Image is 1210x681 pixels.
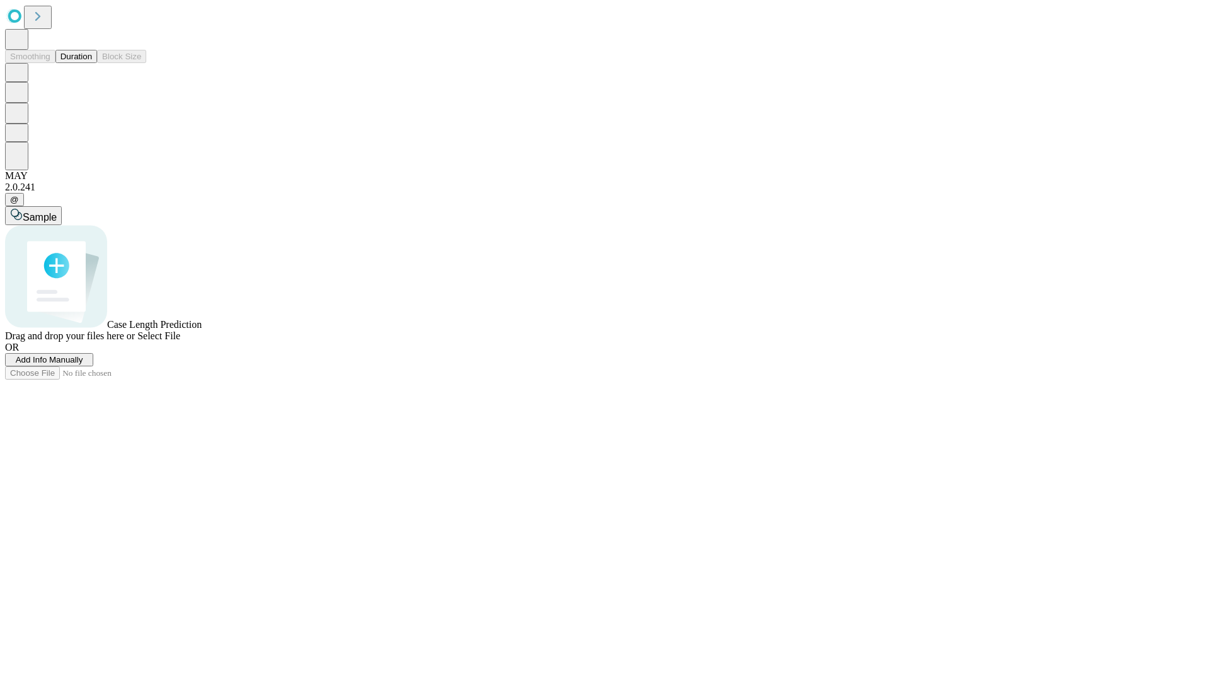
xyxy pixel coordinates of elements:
[107,319,202,330] span: Case Length Prediction
[23,212,57,223] span: Sample
[97,50,146,63] button: Block Size
[5,206,62,225] button: Sample
[5,50,55,63] button: Smoothing
[5,353,93,366] button: Add Info Manually
[137,330,180,341] span: Select File
[55,50,97,63] button: Duration
[10,195,19,204] span: @
[16,355,83,364] span: Add Info Manually
[5,330,135,341] span: Drag and drop your files here or
[5,193,24,206] button: @
[5,170,1205,182] div: MAY
[5,342,19,352] span: OR
[5,182,1205,193] div: 2.0.241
